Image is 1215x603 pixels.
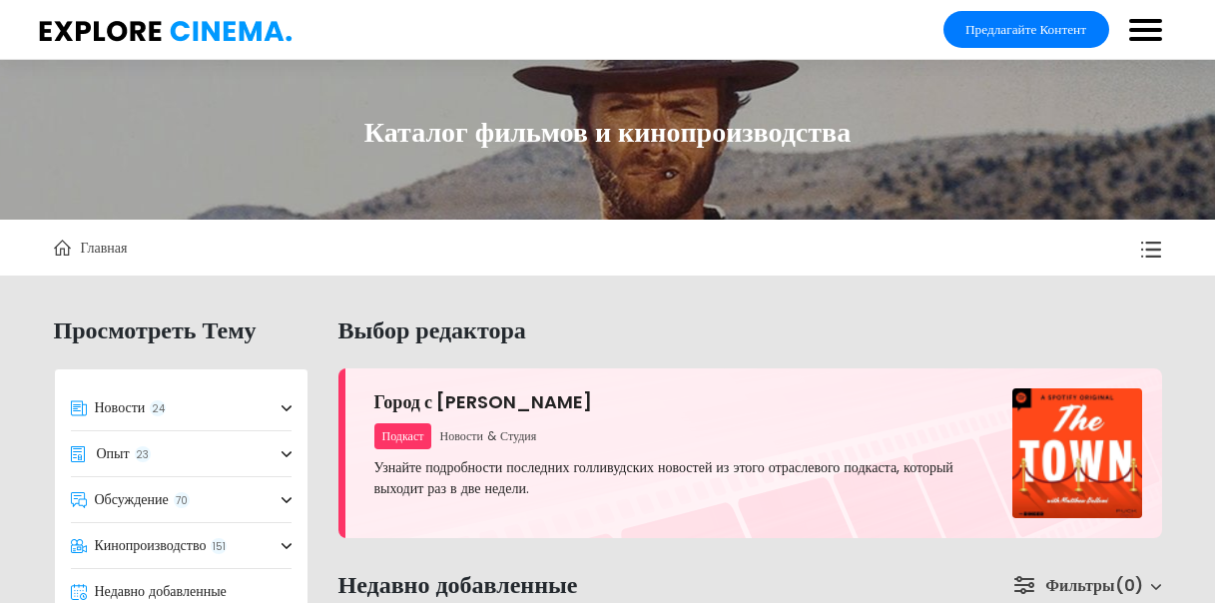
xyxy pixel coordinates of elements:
[55,477,307,522] a: Обсуждение70
[81,238,128,258] ya-tr-span: Главная
[95,581,227,601] ya-tr-span: Недавно добавленные
[39,21,293,42] img: Исследуйте кинематограф.
[374,389,592,414] ya-tr-span: Город с [PERSON_NAME]
[500,427,536,444] ya-tr-span: Студия
[374,388,956,499] a: Город с [PERSON_NAME]Подкаст Новости СтудияУзнайте подробности последних голливудских новостей из...
[1124,574,1135,597] ya-tr-span: 0
[95,397,146,417] ya-tr-span: Новости
[97,443,130,463] ya-tr-span: Опыт
[1045,574,1114,597] ya-tr-span: Фильтры
[965,20,1086,39] ya-tr-span: Предлагайте Контент
[1013,573,1161,599] a: Фильтры0
[338,313,526,346] ya-tr-span: Выбор редактора
[439,427,483,444] ya-tr-span: Новости
[39,220,798,276] div: панировочный сухарь
[338,568,578,601] ya-tr-span: Недавно добавленные
[374,457,953,498] ya-tr-span: Узнайте подробности последних голливудских новостей из этого отраслевого подкаста, который выходи...
[54,238,128,258] a: Главная
[798,220,1177,276] div: фильтр-представления
[95,535,207,555] ya-tr-span: Кинопроизводство
[1012,388,1142,518] img: Город с Мэтью Беллони
[95,489,169,509] ya-tr-span: Обсуждение
[943,11,1109,48] a: Предлагайте Контент
[152,401,165,416] ya-tr-span: 24
[55,431,307,476] a: Опыт23
[55,523,307,568] a: Кинопроизводство151
[364,113,851,152] ya-tr-span: Каталог фильмов и кинопроизводства
[176,493,188,508] ya-tr-span: 70
[54,313,257,346] ya-tr-span: Просмотреть Тему
[213,539,226,554] ya-tr-span: 151
[55,385,307,430] a: Новости24
[136,447,149,462] ya-tr-span: 23
[382,427,424,444] ya-tr-span: Подкаст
